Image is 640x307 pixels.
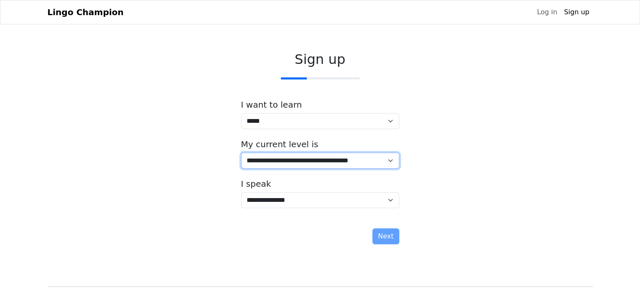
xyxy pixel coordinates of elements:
[48,4,124,21] a: Lingo Champion
[560,4,592,21] a: Sign up
[241,179,271,189] label: I speak
[241,100,302,110] label: I want to learn
[241,51,399,67] h2: Sign up
[241,139,319,149] label: My current level is
[534,4,560,21] a: Log in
